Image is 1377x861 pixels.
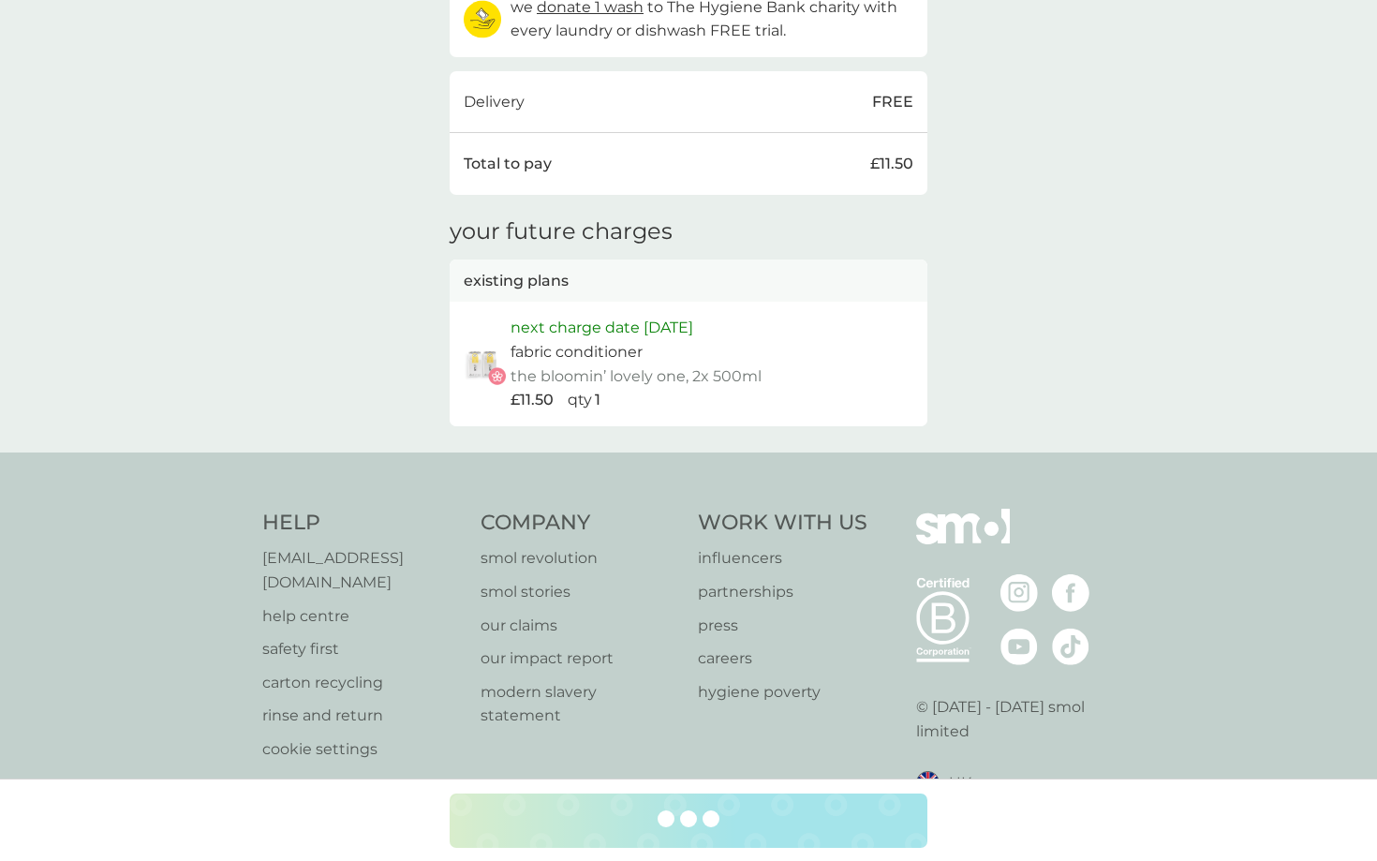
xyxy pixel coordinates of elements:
[595,388,600,412] p: 1
[949,771,971,795] span: UK
[481,646,680,671] a: our impact report
[481,614,680,638] a: our claims
[511,388,554,412] p: £11.50
[262,604,462,629] a: help centre
[1000,628,1038,665] img: visit the smol Youtube page
[698,580,867,604] a: partnerships
[464,90,525,114] p: Delivery
[481,509,680,538] h4: Company
[698,614,867,638] a: press
[698,546,867,571] a: influencers
[481,580,680,604] a: smol stories
[262,509,462,538] h4: Help
[464,269,569,293] p: existing plans
[698,646,867,671] a: careers
[511,340,643,364] p: fabric conditioner
[262,737,462,762] a: cookie settings
[481,680,680,728] a: modern slavery statement
[511,364,762,389] p: the bloomin’ lovely one, 2x 500ml
[698,509,867,538] h4: Work With Us
[872,90,913,114] p: FREE
[916,771,940,794] img: UK flag
[262,704,462,728] a: rinse and return
[916,509,1010,572] img: smol
[262,671,462,695] a: carton recycling
[1052,574,1089,612] img: visit the smol Facebook page
[916,695,1116,743] p: © [DATE] - [DATE] smol limited
[568,388,592,412] p: qty
[698,680,867,705] a: hygiene poverty
[464,152,552,176] p: Total to pay
[481,546,680,571] a: smol revolution
[1000,574,1038,612] img: visit the smol Instagram page
[870,152,913,176] p: £11.50
[262,546,462,594] a: [EMAIL_ADDRESS][DOMAIN_NAME]
[1052,628,1089,665] img: visit the smol Tiktok page
[511,316,693,340] p: next charge date [DATE]
[450,218,673,245] h3: your future charges
[262,637,462,661] a: safety first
